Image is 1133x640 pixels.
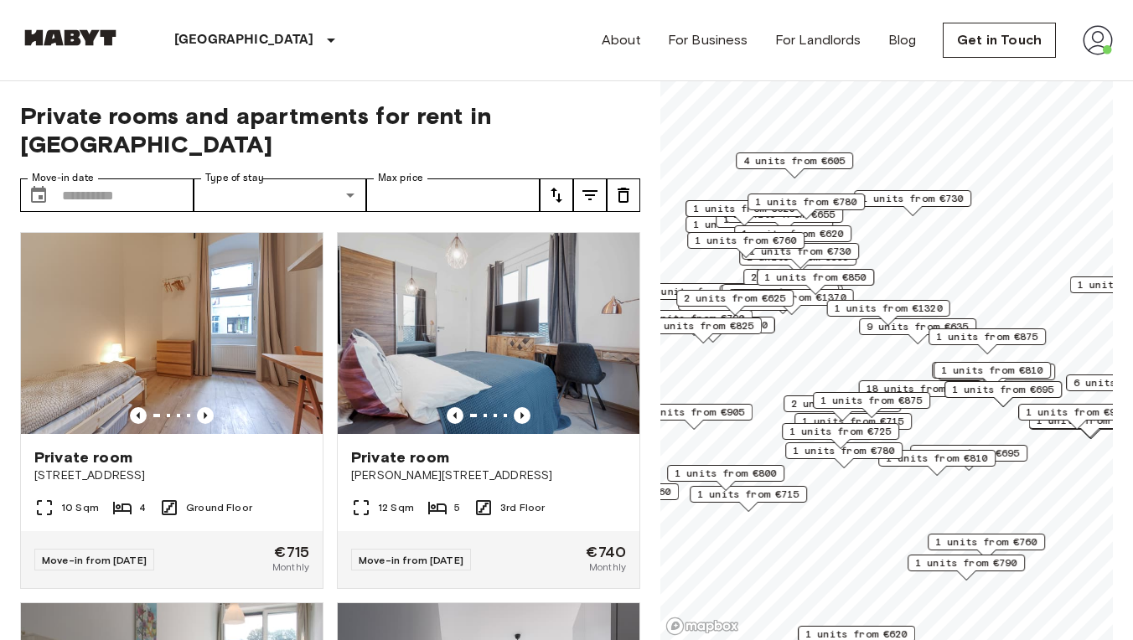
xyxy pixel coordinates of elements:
[722,284,839,310] div: Map marker
[602,30,641,50] a: About
[861,191,964,206] span: 1 units from €730
[34,447,132,467] span: Private room
[186,500,252,515] span: Ground Floor
[934,362,1051,388] div: Map marker
[514,407,530,424] button: Previous image
[42,554,147,566] span: Move-in from [DATE]
[667,465,784,491] div: Map marker
[813,392,930,418] div: Map marker
[929,328,1046,354] div: Map marker
[197,407,214,424] button: Previous image
[272,560,309,575] span: Monthly
[351,467,626,484] span: [PERSON_NAME][STREET_ADDRESS]
[635,404,753,430] div: Map marker
[932,362,1049,388] div: Map marker
[784,395,901,421] div: Map marker
[941,363,1043,378] span: 1 units from €810
[943,23,1056,58] a: Get in Touch
[685,216,803,242] div: Map marker
[644,317,762,343] div: Map marker
[274,545,309,560] span: €715
[569,484,671,499] span: 1 units from €660
[500,500,545,515] span: 3rd Floor
[697,487,799,502] span: 1 units from €715
[652,318,754,333] span: 1 units from €825
[785,442,903,468] div: Map marker
[944,381,1062,407] div: Map marker
[738,290,846,305] span: 1 units from €1370
[540,178,573,212] button: tune
[886,451,988,466] span: 1 units from €810
[734,225,851,251] div: Map marker
[820,393,923,408] span: 1 units from €875
[835,301,943,316] span: 1 units from €1320
[675,466,777,481] span: 1 units from €800
[918,446,1020,461] span: 1 units from €695
[660,317,768,333] span: 1 units from €1150
[378,171,423,185] label: Max price
[731,289,854,315] div: Map marker
[643,405,745,420] span: 1 units from €905
[586,545,626,560] span: €740
[174,30,314,50] p: [GEOGRAPHIC_DATA]
[729,285,831,300] span: 3 units from €655
[22,178,55,212] button: Choose date
[755,194,857,209] span: 1 units from €780
[20,29,121,46] img: Habyt
[764,270,867,285] span: 1 units from €850
[693,201,795,216] span: 1 units from €620
[684,291,786,306] span: 2 units from €625
[695,233,797,248] span: 1 units from €760
[782,423,899,449] div: Map marker
[935,534,1037,550] span: 1 units from €760
[736,152,853,178] div: Map marker
[915,555,1017,570] span: 1 units from €790
[749,244,851,259] span: 1 units from €730
[687,232,804,258] div: Map marker
[607,178,640,212] button: tune
[139,500,146,515] span: 4
[928,534,1045,560] div: Map marker
[748,194,865,219] div: Map marker
[589,560,626,575] span: Monthly
[205,171,264,185] label: Type of stay
[859,318,976,344] div: Map marker
[130,407,147,424] button: Previous image
[1083,25,1113,55] img: avatar
[644,284,752,299] span: 20 units from €655
[447,407,463,424] button: Previous image
[573,178,607,212] button: tune
[636,283,759,309] div: Map marker
[739,249,856,275] div: Map marker
[20,232,323,589] a: Marketing picture of unit DE-01-191-04MPrevious imagePrevious imagePrivate room[STREET_ADDRESS]10...
[859,380,982,406] div: Map marker
[827,300,950,326] div: Map marker
[690,486,807,512] div: Map marker
[34,467,309,484] span: [STREET_ADDRESS]
[1026,405,1128,420] span: 1 units from €970
[910,445,1027,471] div: Map marker
[743,153,846,168] span: 4 units from €605
[665,617,739,636] a: Mapbox logo
[378,500,414,515] span: 12 Sqm
[337,232,640,589] a: Marketing picture of unit DE-01-008-005-03HFPrevious imagePrevious imagePrivate room[PERSON_NAME]...
[676,290,794,316] div: Map marker
[952,382,1054,397] span: 1 units from €695
[854,190,971,216] div: Map marker
[867,381,975,396] span: 18 units from €650
[454,500,460,515] span: 5
[908,555,1025,581] div: Map marker
[742,226,844,241] span: 1 units from €620
[61,500,99,515] span: 10 Sqm
[652,317,775,343] div: Map marker
[793,443,895,458] span: 1 units from €780
[20,101,640,158] span: Private rooms and apartments for rent in [GEOGRAPHIC_DATA]
[751,270,853,285] span: 2 units from €655
[802,414,904,429] span: 1 units from €715
[351,447,449,467] span: Private room
[685,200,803,226] div: Map marker
[888,30,917,50] a: Blog
[878,450,996,476] div: Map marker
[668,30,748,50] a: For Business
[791,396,893,411] span: 2 units from €865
